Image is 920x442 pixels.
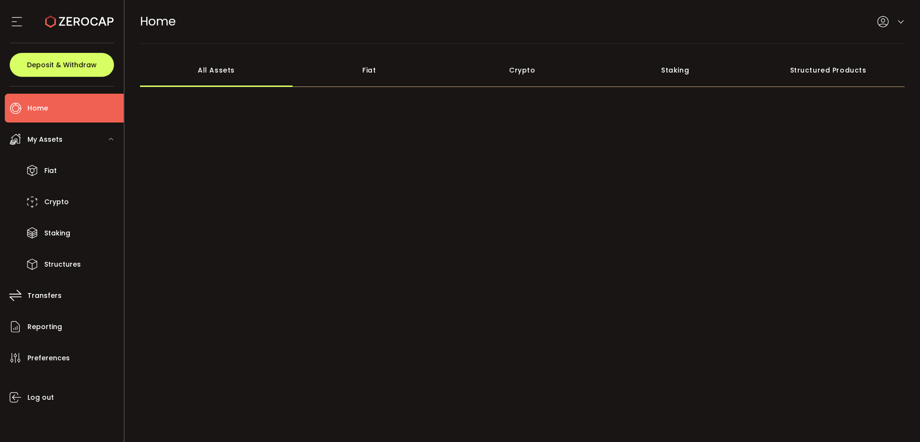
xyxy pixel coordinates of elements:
[27,351,70,365] span: Preferences
[44,226,70,240] span: Staking
[44,195,69,209] span: Crypto
[446,53,599,87] div: Crypto
[27,391,54,405] span: Log out
[27,61,97,68] span: Deposit & Withdraw
[44,258,81,271] span: Structures
[27,101,48,115] span: Home
[140,53,293,87] div: All Assets
[27,289,62,303] span: Transfers
[140,13,176,30] span: Home
[293,53,446,87] div: Fiat
[27,133,63,147] span: My Assets
[752,53,905,87] div: Structured Products
[599,53,752,87] div: Staking
[27,320,62,334] span: Reporting
[44,164,57,178] span: Fiat
[10,53,114,77] button: Deposit & Withdraw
